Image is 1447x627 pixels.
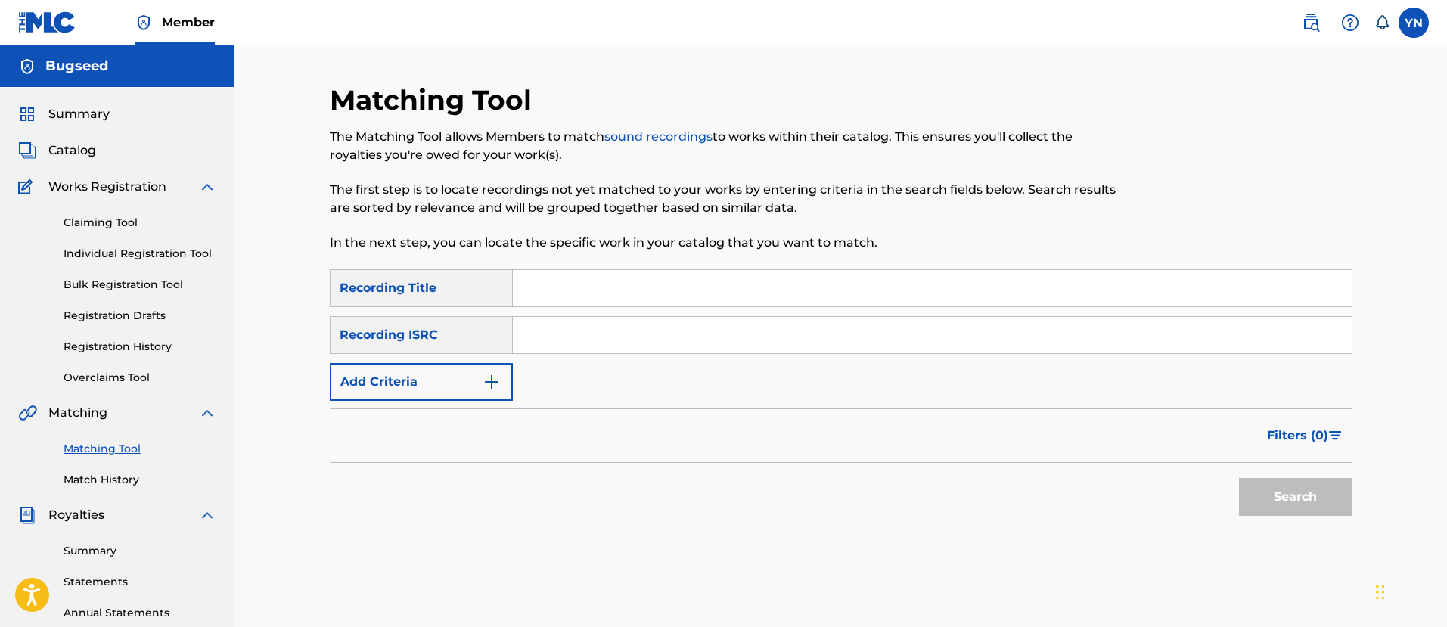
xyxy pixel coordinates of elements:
img: expand [198,404,216,422]
p: The first step is to locate recordings not yet matched to your works by entering criteria in the ... [330,181,1117,217]
div: ドラッグ [1376,570,1385,615]
a: Individual Registration Tool [64,246,216,262]
a: Summary [64,543,216,559]
h2: Matching Tool [330,83,539,117]
p: In the next step, you can locate the specific work in your catalog that you want to match. [330,234,1117,252]
a: Match History [64,472,216,488]
p: The Matching Tool allows Members to match to works within their catalog. This ensures you'll coll... [330,128,1117,164]
img: 9d2ae6d4665cec9f34b9.svg [483,373,501,391]
span: Summary [48,105,110,123]
span: Member [162,14,215,31]
img: Catalog [18,141,36,160]
div: Notifications [1374,15,1390,30]
a: CatalogCatalog [18,141,96,160]
img: Matching [18,404,37,422]
img: expand [198,178,216,196]
span: Works Registration [48,178,166,196]
img: Summary [18,105,36,123]
span: Royalties [48,506,104,524]
img: Royalties [18,506,36,524]
a: Bulk Registration Tool [64,277,216,293]
span: Catalog [48,141,96,160]
span: Filters ( 0 ) [1267,427,1328,445]
h5: Bugseed [45,57,108,75]
a: Registration History [64,339,216,355]
div: チャットウィジェット [1371,554,1447,627]
a: Annual Statements [64,605,216,621]
span: Matching [48,404,107,422]
iframe: Resource Center [1405,404,1447,526]
img: Accounts [18,57,36,76]
a: Statements [64,574,216,590]
iframe: Chat Widget [1371,554,1447,627]
a: SummarySummary [18,105,110,123]
a: Claiming Tool [64,215,216,231]
img: help [1341,14,1359,32]
img: Works Registration [18,178,38,196]
img: search [1302,14,1320,32]
a: sound recordings [604,129,713,144]
button: Add Criteria [330,363,513,401]
form: Search Form [330,269,1352,523]
button: Filters (0) [1258,417,1352,455]
a: Registration Drafts [64,308,216,324]
div: User Menu [1399,8,1429,38]
div: Help [1335,8,1365,38]
img: MLC Logo [18,11,76,33]
a: Overclaims Tool [64,370,216,386]
a: Matching Tool [64,441,216,457]
img: filter [1329,431,1342,440]
img: expand [198,506,216,524]
img: Top Rightsholder [135,14,153,32]
a: Public Search [1296,8,1326,38]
